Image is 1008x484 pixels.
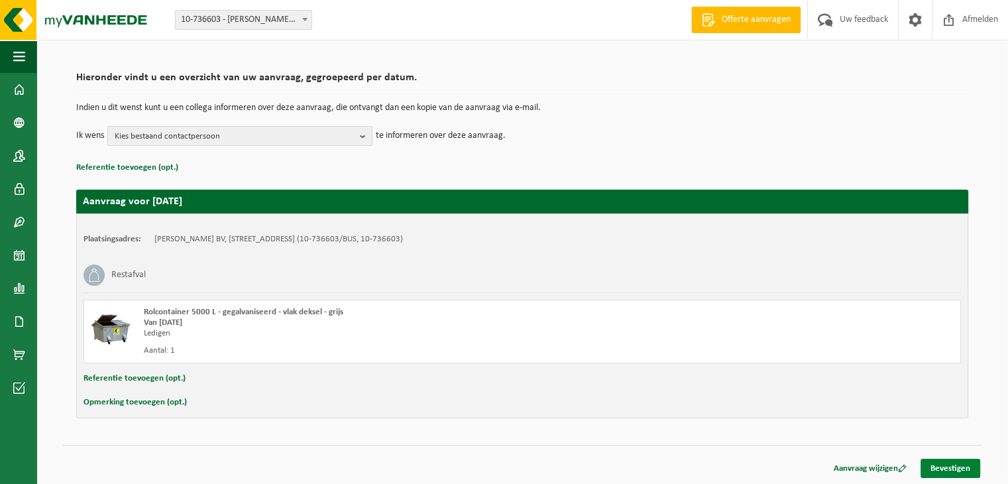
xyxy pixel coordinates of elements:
strong: Aanvraag voor [DATE] [83,196,182,207]
button: Opmerking toevoegen (opt.) [84,394,187,411]
span: Rolcontainer 5000 L - gegalvaniseerd - vlak deksel - grijs [144,308,343,316]
button: Kies bestaand contactpersoon [107,126,372,146]
a: Aanvraag wijzigen [824,459,917,478]
h2: Hieronder vindt u een overzicht van uw aanvraag, gegroepeerd per datum. [76,72,968,90]
button: Referentie toevoegen (opt.) [84,370,186,387]
img: WB-5000-GAL-GY-01.png [91,307,131,347]
td: [PERSON_NAME] BV, [STREET_ADDRESS] (10-736603/BUS, 10-736603) [154,234,403,245]
span: 10-736603 - LEROY BV - IEPER [176,11,311,29]
div: Ledigen [144,328,575,339]
button: Referentie toevoegen (opt.) [76,159,178,176]
strong: Plaatsingsadres: [84,235,141,243]
span: Offerte aanvragen [718,13,794,27]
p: te informeren over deze aanvraag. [376,126,506,146]
span: Kies bestaand contactpersoon [115,127,355,147]
a: Bevestigen [921,459,980,478]
h3: Restafval [111,265,146,286]
div: Aantal: 1 [144,345,575,356]
p: Ik wens [76,126,104,146]
p: Indien u dit wenst kunt u een collega informeren over deze aanvraag, die ontvangt dan een kopie v... [76,103,968,113]
strong: Van [DATE] [144,318,182,327]
span: 10-736603 - LEROY BV - IEPER [175,10,312,30]
a: Offerte aanvragen [691,7,801,33]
